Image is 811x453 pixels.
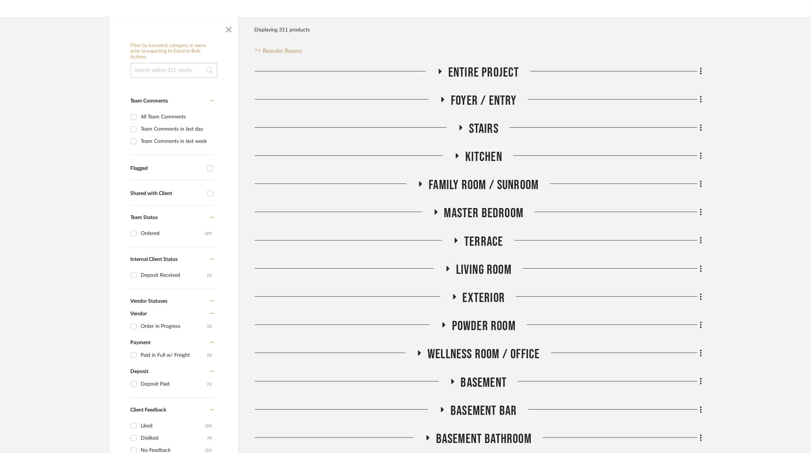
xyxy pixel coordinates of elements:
div: (1) [208,269,212,281]
div: (2) [208,321,212,332]
span: Vendor Statuses [131,299,168,304]
button: Close [221,21,236,36]
div: All Team Comments [141,111,212,123]
span: Family Room / Sunroom [429,177,539,193]
div: Order in Progress [141,321,208,332]
input: Search within 311 results [131,63,217,78]
div: Team Comments in last week [141,135,212,147]
button: Reorder Rooms [255,47,302,56]
div: Paid in Full w/ Freight [141,349,208,361]
div: Deposit Paid [141,378,208,390]
span: Kitchen [465,149,502,165]
div: Ordered [141,228,205,239]
span: Deposit [131,369,149,374]
div: Shared with Client [131,191,204,197]
span: Wellness Room / Office [428,346,540,362]
span: Client Feedback [131,407,167,413]
span: Master Bedroom [444,205,524,221]
span: Powder Room [452,318,516,334]
div: Deposit Received [141,269,208,281]
div: Liked [141,420,205,432]
div: (29) [205,228,212,239]
span: Basement Bathroom [436,431,532,447]
div: (2) [208,349,212,361]
span: Foyer / Entry [451,93,517,109]
span: Vendor [131,311,147,316]
div: Displaying 311 products [255,23,310,37]
span: Internal Client Status [131,257,178,262]
span: Basement Bar [450,403,517,419]
span: Exterior [463,290,505,306]
span: Terrace [464,234,503,250]
span: Entire Project [448,65,519,81]
div: (1) [208,378,212,390]
span: Basement [461,375,507,391]
span: Living Room [456,262,512,278]
div: (34) [205,420,212,432]
span: Team Comments [131,98,168,104]
div: Disliked [141,432,208,444]
span: Stairs [469,121,499,137]
div: (9) [208,432,212,444]
h6: Filter by keyword, category or name prior to exporting to Excel or Bulk Actions [131,43,217,60]
span: Reorder Rooms [263,47,302,56]
span: Payment [131,340,151,345]
div: Flagged [131,165,204,172]
span: Team Status [131,215,158,220]
div: Team Comments in last day [141,123,212,135]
